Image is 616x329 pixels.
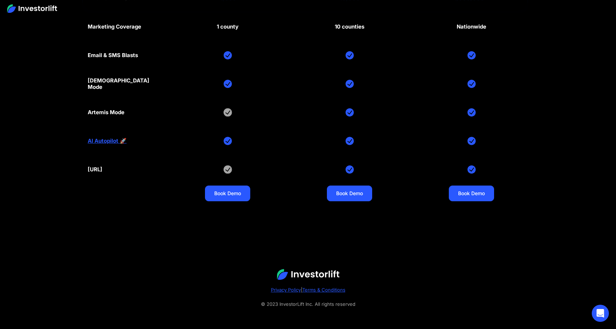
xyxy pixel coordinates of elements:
[592,305,609,322] div: Open Intercom Messenger
[14,285,602,294] div: |
[449,186,494,201] a: Book Demo
[14,300,602,308] div: © 2023 InvestorLift Inc. All rights reserved
[88,109,124,116] div: Artemis Mode
[88,52,138,59] div: Email & SMS Blasts
[88,166,102,173] div: [URL]
[205,186,250,201] a: Book Demo
[217,24,238,30] div: 1 county
[271,287,301,293] a: Privacy Policy
[457,24,486,30] div: Nationwide
[88,77,163,90] div: [DEMOGRAPHIC_DATA] Mode
[88,138,127,144] a: AI Autopilot 🚀
[302,287,345,293] a: Terms & Conditions
[327,186,372,201] a: Book Demo
[335,24,364,30] div: 10 counties
[88,24,141,30] div: Marketing Coverage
